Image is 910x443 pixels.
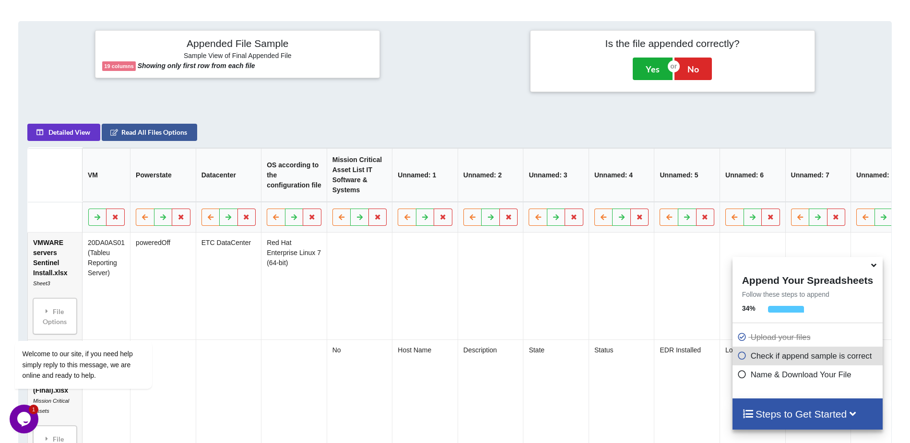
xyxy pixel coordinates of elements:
[28,233,82,339] td: VMWARE servers Sentinel Install.xlsx
[633,58,673,80] button: Yes
[130,148,196,202] th: Powerstate
[138,62,255,70] b: Showing only first row from each file
[130,233,196,339] td: poweredOff
[196,148,261,202] th: Datacenter
[102,37,373,51] h4: Appended File Sample
[742,408,873,420] h4: Steps to Get Started
[674,58,712,80] button: No
[537,37,808,49] h4: Is the file appended correctly?
[10,254,182,400] iframe: chat widget
[733,290,883,299] p: Follow these steps to append
[785,148,851,202] th: Unnamed: 7
[589,148,654,202] th: Unnamed: 4
[733,272,883,286] h4: Append Your Spreadsheets
[523,148,589,202] th: Unnamed: 3
[737,369,880,381] p: Name & Download Your File
[10,405,40,433] iframe: chat widget
[102,52,373,61] h6: Sample View of Final Appended File
[654,148,720,202] th: Unnamed: 5
[82,233,130,339] td: 20DA0AS01 (Tableu Reporting Server)
[82,148,130,202] th: VM
[327,148,392,202] th: Mission Critical Asset List IT Software & Systems
[261,148,327,202] th: OS according to the configuration file
[392,148,458,202] th: Unnamed: 1
[102,124,197,141] button: Read All Files Options
[737,350,880,362] p: Check if append sample is correct
[737,331,880,343] p: Upload your files
[458,148,523,202] th: Unnamed: 2
[720,148,785,202] th: Unnamed: 6
[742,304,756,312] b: 34 %
[27,124,100,141] button: Detailed View
[104,63,134,69] b: 19 columns
[196,233,261,339] td: ETC DataCenter
[261,233,327,339] td: Red Hat Enterprise Linux 7 (64-bit)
